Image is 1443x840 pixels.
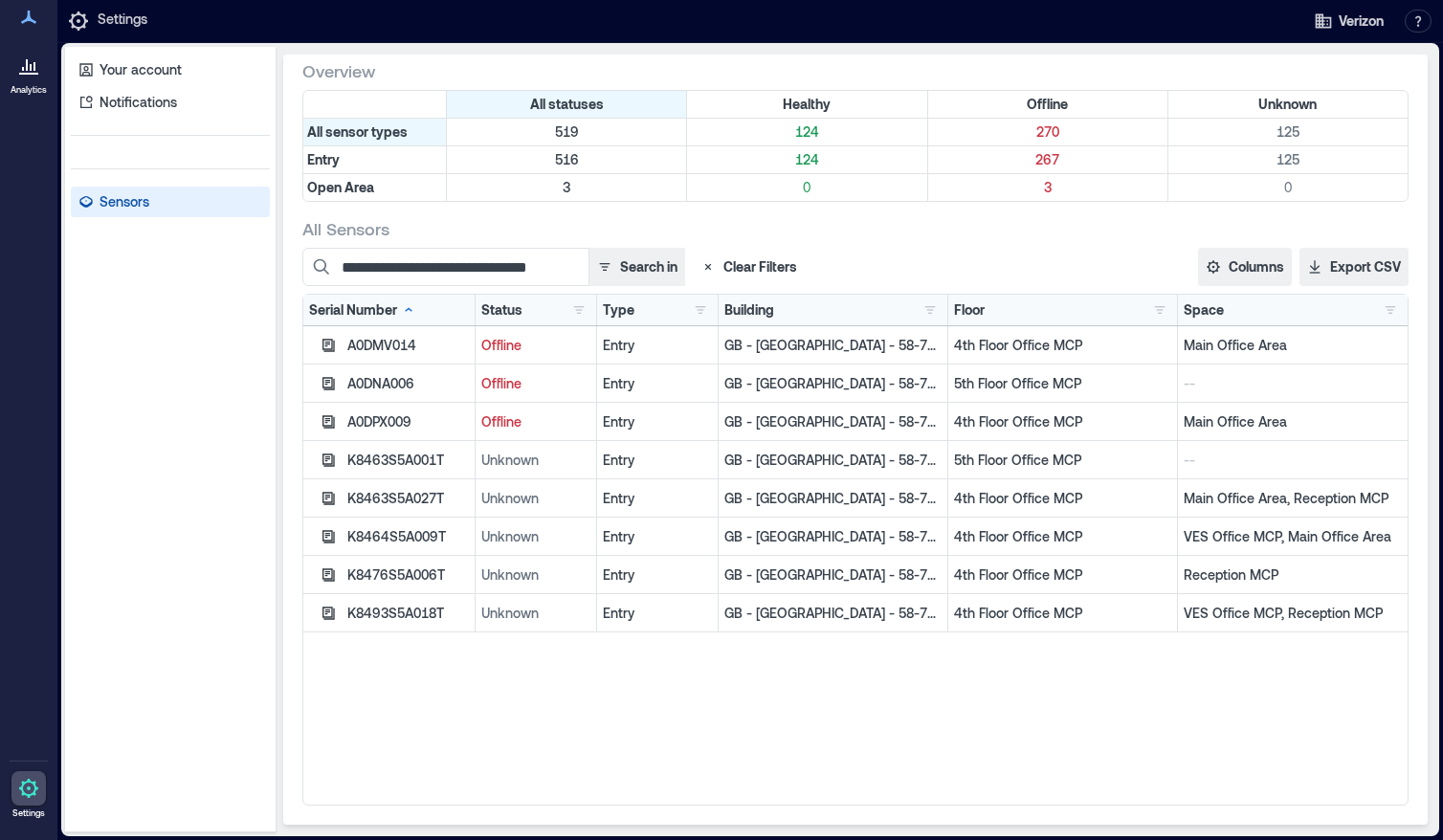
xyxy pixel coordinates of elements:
[100,93,177,112] p: Notifications
[724,336,942,355] p: GB - [GEOGRAPHIC_DATA] - 58-71 High Holborn
[347,565,469,585] div: K8476S5A006T
[687,174,927,201] div: Filter by Type: Open Area & Status: Healthy (0 sensors)
[481,451,590,470] p: Unknown
[347,336,469,355] div: A0DMV014
[1172,122,1404,142] p: 125
[928,91,1168,118] div: Filter by Status: Offline
[1198,248,1292,286] button: Columns
[347,527,469,546] div: K8464S5A009T
[481,412,590,431] p: Offline
[603,565,712,585] div: Entry
[447,91,687,118] div: All statuses
[954,604,1171,623] p: 4th Floor Office MCP
[451,178,682,197] p: 3
[724,604,942,623] p: GB - [GEOGRAPHIC_DATA] - 58-71 High Holborn
[71,87,270,118] a: Notifications
[954,374,1171,393] p: 5th Floor Office MCP
[71,187,270,217] a: Sensors
[481,300,522,320] div: Status
[1184,300,1224,320] div: Space
[481,527,590,546] p: Unknown
[691,122,922,142] p: 124
[1168,174,1408,201] div: Filter by Type: Open Area & Status: Unknown (0 sensors)
[603,604,712,623] div: Entry
[603,336,712,355] div: Entry
[481,374,590,393] p: Offline
[724,489,942,508] p: GB - [GEOGRAPHIC_DATA] - 58-71 High Holborn
[603,527,712,546] div: Entry
[724,300,774,320] div: Building
[347,451,469,470] div: K8463S5A001T
[12,807,45,819] p: Settings
[100,192,149,211] p: Sensors
[1184,604,1402,623] p: VES Office MCP, Reception MCP
[309,300,416,320] div: Serial Number
[347,412,469,431] div: A0DPX009
[98,10,147,33] p: Settings
[481,565,590,585] p: Unknown
[481,604,590,623] p: Unknown
[932,178,1164,197] p: 3
[932,122,1164,142] p: 270
[932,150,1164,169] p: 267
[1184,412,1402,431] p: Main Office Area
[303,146,447,173] div: Filter by Type: Entry
[6,765,52,825] a: Settings
[481,489,590,508] p: Unknown
[954,451,1171,470] p: 5th Floor Office MCP
[1184,336,1402,355] p: Main Office Area
[603,374,712,393] div: Entry
[1168,91,1408,118] div: Filter by Status: Unknown
[687,91,927,118] div: Filter by Status: Healthy
[11,84,47,96] p: Analytics
[724,451,942,470] p: GB - [GEOGRAPHIC_DATA] - 58-71 High Holborn
[928,146,1168,173] div: Filter by Type: Entry & Status: Offline
[954,489,1171,508] p: 4th Floor Office MCP
[954,412,1171,431] p: 4th Floor Office MCP
[954,527,1171,546] p: 4th Floor Office MCP
[588,248,685,286] button: Search in
[302,217,389,240] span: All Sensors
[724,412,942,431] p: GB - [GEOGRAPHIC_DATA] - 58-71 High Holborn
[1184,374,1402,393] p: --
[724,527,942,546] p: GB - [GEOGRAPHIC_DATA] - 58-71 High Holborn
[347,489,469,508] div: K8463S5A027T
[1184,451,1402,470] p: --
[100,60,182,79] p: Your account
[691,150,922,169] p: 124
[1172,150,1404,169] p: 125
[928,174,1168,201] div: Filter by Type: Open Area & Status: Offline
[71,55,270,85] a: Your account
[693,248,805,286] button: Clear Filters
[1308,6,1389,36] button: Verizon
[5,42,53,101] a: Analytics
[724,374,942,393] p: GB - [GEOGRAPHIC_DATA] - 58-71 High Holborn
[347,374,469,393] div: A0DNA006
[954,336,1171,355] p: 4th Floor Office MCP
[603,412,712,431] div: Entry
[303,174,447,201] div: Filter by Type: Open Area
[1184,527,1402,546] p: VES Office MCP, Main Office Area
[687,146,927,173] div: Filter by Type: Entry & Status: Healthy
[481,336,590,355] p: Offline
[603,300,634,320] div: Type
[1168,146,1408,173] div: Filter by Type: Entry & Status: Unknown
[603,451,712,470] div: Entry
[302,59,375,82] span: Overview
[303,119,447,145] div: All sensor types
[1172,178,1404,197] p: 0
[451,150,682,169] p: 516
[954,565,1171,585] p: 4th Floor Office MCP
[1299,248,1409,286] button: Export CSV
[691,178,922,197] p: 0
[954,300,985,320] div: Floor
[1184,489,1402,508] p: Main Office Area, Reception MCP
[724,565,942,585] p: GB - [GEOGRAPHIC_DATA] - 58-71 High Holborn
[347,604,469,623] div: K8493S5A018T
[1184,565,1402,585] p: Reception MCP
[1339,11,1384,31] span: Verizon
[603,489,712,508] div: Entry
[451,122,682,142] p: 519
